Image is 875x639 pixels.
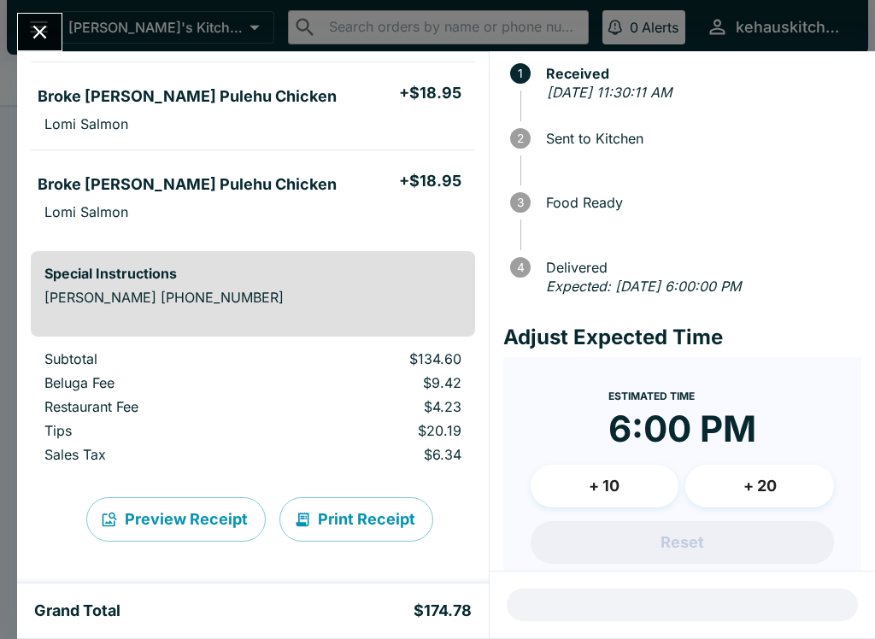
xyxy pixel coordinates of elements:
table: orders table [31,350,475,470]
h5: Grand Total [34,601,120,621]
p: Restaurant Fee [44,398,259,415]
button: + 20 [685,465,834,507]
h5: Broke [PERSON_NAME] Pulehu Chicken [38,174,337,195]
em: Expected: [DATE] 6:00:00 PM [546,278,741,295]
em: [DATE] 11:30:11 AM [547,84,672,101]
h5: + $18.95 [399,171,461,191]
span: Delivered [537,260,861,275]
p: Subtotal [44,350,259,367]
button: + 10 [531,465,679,507]
text: 3 [517,196,524,209]
p: Lomi Salmon [44,115,128,132]
span: Estimated Time [608,390,695,402]
span: Received [537,66,861,81]
p: [PERSON_NAME] [PHONE_NUMBER] [44,289,461,306]
p: $9.42 [286,374,461,391]
p: $134.60 [286,350,461,367]
text: 4 [516,261,524,274]
h5: + $18.95 [399,83,461,103]
p: $20.19 [286,422,461,439]
text: 2 [517,132,524,145]
span: Food Ready [537,195,861,210]
h5: Broke [PERSON_NAME] Pulehu Chicken [38,86,337,107]
button: Preview Receipt [86,497,266,542]
h4: Adjust Expected Time [503,325,861,350]
p: Tips [44,422,259,439]
h6: Special Instructions [44,265,461,282]
button: Print Receipt [279,497,433,542]
p: $6.34 [286,446,461,463]
p: Beluga Fee [44,374,259,391]
h5: $174.78 [414,601,472,621]
button: Close [18,14,62,50]
span: Sent to Kitchen [537,131,861,146]
time: 6:00 PM [608,407,756,451]
p: $4.23 [286,398,461,415]
text: 1 [518,67,523,80]
p: Lomi Salmon [44,203,128,220]
p: Sales Tax [44,446,259,463]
